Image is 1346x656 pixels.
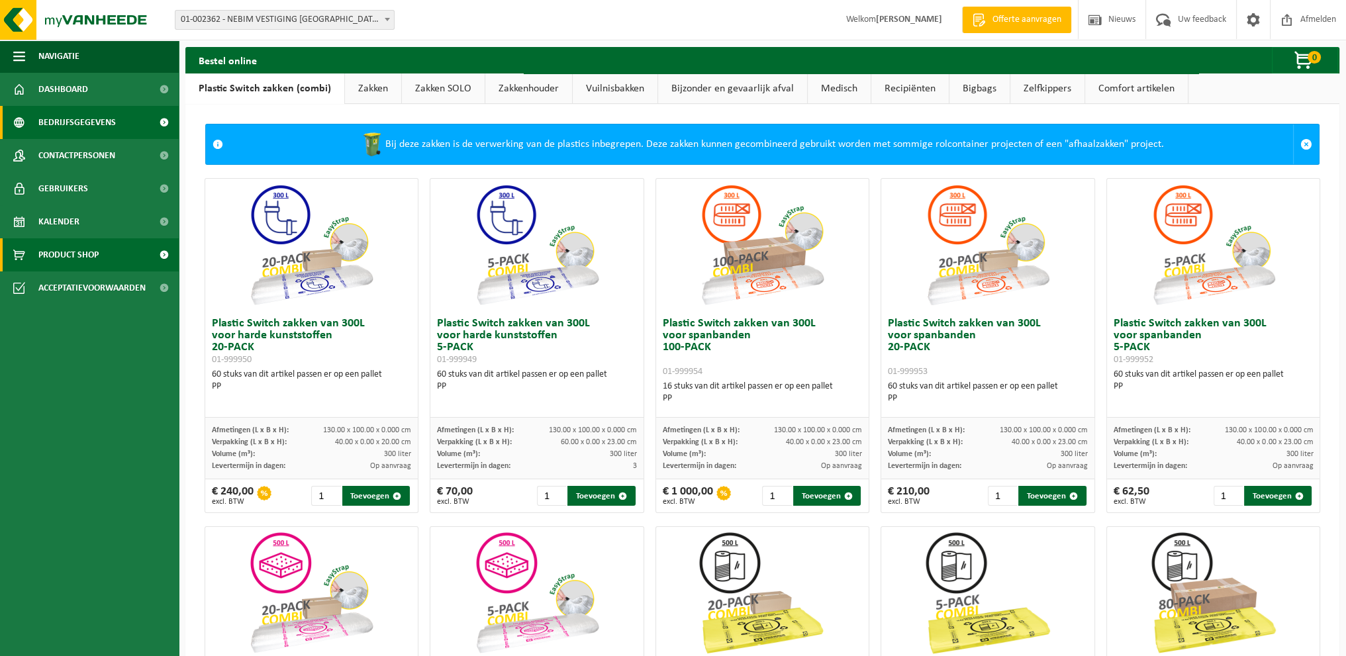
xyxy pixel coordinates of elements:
div: € 70,00 [437,486,473,506]
span: Volume (m³): [663,450,706,458]
div: € 210,00 [888,486,930,506]
a: Bijzonder en gevaarlijk afval [658,73,807,104]
span: 40.00 x 0.00 x 23.00 cm [786,438,862,446]
span: excl. BTW [437,498,473,506]
h3: Plastic Switch zakken van 300L voor harde kunststoffen 20-PACK [212,318,412,365]
input: 1 [988,486,1017,506]
span: Levertermijn in dagen: [663,462,736,470]
span: Op aanvraag [1272,462,1313,470]
span: 01-999953 [888,367,928,377]
span: Bedrijfsgegevens [38,106,116,139]
div: PP [437,381,637,393]
button: Toevoegen [1018,486,1086,506]
span: 300 liter [835,450,862,458]
span: 01-999952 [1114,355,1153,365]
a: Zakken [345,73,401,104]
span: Volume (m³): [888,450,931,458]
span: 40.00 x 0.00 x 23.00 cm [1237,438,1313,446]
span: Volume (m³): [212,450,255,458]
span: excl. BTW [888,498,930,506]
span: 40.00 x 0.00 x 23.00 cm [1012,438,1088,446]
span: Volume (m³): [1114,450,1157,458]
div: Bij deze zakken is de verwerking van de plastics inbegrepen. Deze zakken kunnen gecombineerd gebr... [230,124,1293,164]
span: Gebruikers [38,172,88,205]
div: 60 stuks van dit artikel passen er op een pallet [212,369,412,393]
span: Contactpersonen [38,139,115,172]
img: 01-999950 [245,179,377,311]
span: Afmetingen (L x B x H): [663,426,740,434]
a: Medisch [808,73,871,104]
span: excl. BTW [1114,498,1149,506]
button: 0 [1272,47,1338,73]
span: Kalender [38,205,79,238]
span: 130.00 x 100.00 x 0.000 cm [323,426,411,434]
span: excl. BTW [212,498,254,506]
span: 40.00 x 0.00 x 20.00 cm [335,438,411,446]
span: excl. BTW [663,498,713,506]
span: Levertermijn in dagen: [437,462,510,470]
a: Offerte aanvragen [962,7,1071,33]
span: Op aanvraag [821,462,862,470]
span: Op aanvraag [1047,462,1088,470]
span: Afmetingen (L x B x H): [437,426,514,434]
input: 1 [537,486,566,506]
div: € 1 000,00 [663,486,713,506]
span: Op aanvraag [370,462,411,470]
span: Navigatie [38,40,79,73]
span: Verpakking (L x B x H): [888,438,963,446]
a: Comfort artikelen [1085,73,1188,104]
div: € 240,00 [212,486,254,506]
span: Levertermijn in dagen: [212,462,285,470]
h3: Plastic Switch zakken van 300L voor harde kunststoffen 5-PACK [437,318,637,365]
strong: [PERSON_NAME] [876,15,942,24]
span: Levertermijn in dagen: [1114,462,1187,470]
h3: Plastic Switch zakken van 300L voor spanbanden 5-PACK [1114,318,1314,365]
span: 300 liter [1286,450,1313,458]
div: PP [1114,381,1314,393]
span: 0 [1308,51,1321,64]
button: Toevoegen [1244,486,1312,506]
span: Dashboard [38,73,88,106]
span: 01-999949 [437,355,477,365]
span: Afmetingen (L x B x H): [212,426,289,434]
span: 300 liter [384,450,411,458]
div: € 62,50 [1114,486,1149,506]
div: 60 stuks van dit artikel passen er op een pallet [1114,369,1314,393]
span: 130.00 x 100.00 x 0.000 cm [1225,426,1313,434]
a: Recipiënten [871,73,949,104]
input: 1 [762,486,791,506]
input: 1 [1214,486,1243,506]
span: 130.00 x 100.00 x 0.000 cm [1000,426,1088,434]
span: Verpakking (L x B x H): [663,438,738,446]
div: PP [663,393,863,404]
h2: Bestel online [185,47,270,73]
span: 01-002362 - NEBIM VESTIGING GENT - MARIAKERKE [175,10,395,30]
span: 60.00 x 0.00 x 23.00 cm [561,438,637,446]
span: 01-999950 [212,355,252,365]
img: WB-0240-HPE-GN-50.png [359,131,385,158]
div: PP [212,381,412,393]
span: 300 liter [610,450,637,458]
h3: Plastic Switch zakken van 300L voor spanbanden 100-PACK [663,318,863,377]
span: Product Shop [38,238,99,271]
a: Vuilnisbakken [573,73,657,104]
span: 130.00 x 100.00 x 0.000 cm [549,426,637,434]
span: Offerte aanvragen [989,13,1065,26]
span: Afmetingen (L x B x H): [1114,426,1190,434]
button: Toevoegen [567,486,636,506]
span: Verpakking (L x B x H): [437,438,512,446]
img: 01-999949 [471,179,603,311]
div: 60 stuks van dit artikel passen er op een pallet [888,381,1088,404]
span: 300 liter [1061,450,1088,458]
img: 01-999952 [1147,179,1280,311]
button: Toevoegen [793,486,861,506]
span: Verpakking (L x B x H): [1114,438,1188,446]
a: Bigbags [949,73,1010,104]
a: Zakkenhouder [485,73,572,104]
span: 01-002362 - NEBIM VESTIGING GENT - MARIAKERKE [175,11,394,29]
div: 60 stuks van dit artikel passen er op een pallet [437,369,637,393]
a: Sluit melding [1293,124,1319,164]
a: Zakken SOLO [402,73,485,104]
div: 16 stuks van dit artikel passen er op een pallet [663,381,863,404]
span: Verpakking (L x B x H): [212,438,287,446]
